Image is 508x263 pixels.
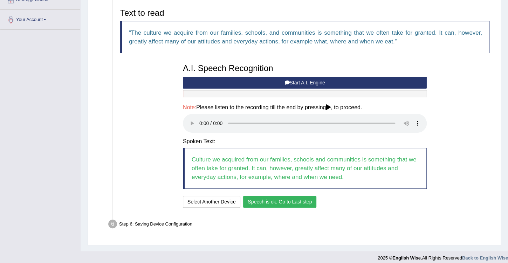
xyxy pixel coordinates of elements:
[105,217,497,233] div: Step 6: Saving Device Configuration
[183,138,427,145] h4: Spoken Text:
[129,29,482,45] q: The culture we acquire from our families, schools, and communities is something that we often tak...
[243,196,316,208] button: Speech is ok. Go to Last step
[183,148,427,189] blockquote: Culture we acquired from our families, schools and communities is something that we often take fo...
[0,10,80,27] a: Your Account
[183,104,196,110] span: Note:
[183,196,240,208] button: Select Another Device
[392,255,422,261] strong: English Wise.
[183,64,427,73] h3: A.I. Speech Recognition
[183,77,427,89] button: Start A.I. Engine
[378,251,508,261] div: 2025 © All Rights Reserved
[183,104,427,111] h4: Please listen to the recording till the end by pressing , to proceed.
[462,255,508,261] a: Back to English Wise
[120,8,489,18] h3: Text to read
